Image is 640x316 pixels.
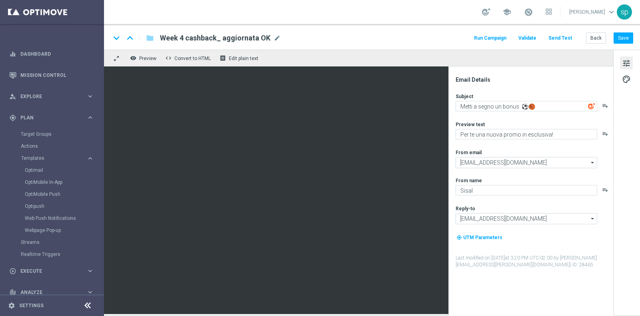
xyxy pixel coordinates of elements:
[9,289,86,296] div: Analyze
[602,187,608,193] button: playlist_add
[456,76,612,83] div: Email Details
[502,8,511,16] span: school
[128,53,160,63] button: remove_red_eye Preview
[139,56,156,61] span: Preview
[622,58,631,68] span: tune
[21,248,103,260] div: Realtime Triggers
[110,32,122,44] i: keyboard_arrow_down
[568,6,617,18] a: [PERSON_NAME]keyboard_arrow_down
[25,176,103,188] div: OptiMobile In-App
[473,33,508,44] button: Run Campaign
[20,43,94,64] a: Dashboard
[21,251,83,258] a: Realtime Triggers
[229,56,258,61] span: Edit plain text
[570,262,593,268] span: | ID: 28465
[614,32,633,44] button: Save
[9,268,16,275] i: play_circle_outline
[602,131,608,137] button: playlist_add
[456,255,612,268] label: Last modified on [DATE] at 3:20 PM UTC-02:00 by [PERSON_NAME][EMAIL_ADDRESS][PERSON_NAME][DOMAIN_...
[9,93,94,100] button: person_search Explore keyboard_arrow_right
[456,157,597,168] input: Select
[86,93,94,100] i: keyboard_arrow_right
[607,8,616,16] span: keyboard_arrow_down
[456,233,503,242] button: my_location UTM Parameters
[589,157,597,168] i: arrow_drop_down
[9,64,94,86] div: Mission Control
[19,303,44,308] a: Settings
[25,167,83,173] a: Optimail
[160,33,270,43] span: Week 4 cashback_ aggiornata OK
[517,33,538,44] button: Validate
[130,55,136,61] i: remove_red_eye
[9,115,94,121] button: gps_fixed Plan keyboard_arrow_right
[25,215,83,221] a: Web Push Notifications
[124,32,136,44] i: keyboard_arrow_up
[620,56,633,69] button: tune
[456,235,462,240] i: my_location
[586,32,606,44] button: Back
[25,212,103,224] div: Web Push Notifications
[165,55,172,61] span: code
[518,35,536,41] span: Validate
[9,72,94,78] button: Mission Control
[21,128,103,140] div: Target Groups
[9,43,94,64] div: Dashboard
[588,103,595,110] img: optiGenie.svg
[86,267,94,275] i: keyboard_arrow_right
[20,64,94,86] a: Mission Control
[220,55,226,61] i: receipt
[456,205,475,212] label: Reply-to
[25,224,103,236] div: Webpage Pop-up
[21,143,83,149] a: Actions
[25,179,83,185] a: OptiMobile In-App
[617,4,632,20] div: sp
[21,239,83,246] a: Streams
[21,236,103,248] div: Streams
[21,156,78,161] span: Templates
[9,51,94,57] button: equalizer Dashboard
[602,103,608,109] button: playlist_add
[9,268,86,275] div: Execute
[21,131,83,137] a: Target Groups
[218,53,262,63] button: receipt Edit plain text
[274,34,281,42] span: mode_edit
[463,235,502,240] span: UTM Parameters
[9,268,94,274] button: play_circle_outline Execute keyboard_arrow_right
[9,93,86,100] div: Explore
[9,289,94,296] button: track_changes Analyze keyboard_arrow_right
[21,152,103,236] div: Templates
[86,114,94,121] i: keyboard_arrow_right
[20,94,86,99] span: Explore
[547,33,573,44] button: Send Test
[9,114,86,121] div: Plan
[163,53,214,63] button: code Convert to HTML
[456,213,597,224] input: Select
[25,191,83,197] a: OptiMobile Push
[86,288,94,296] i: keyboard_arrow_right
[21,140,103,152] div: Actions
[9,93,16,100] i: person_search
[20,115,86,120] span: Plan
[9,50,16,58] i: equalizer
[21,155,94,161] button: Templates keyboard_arrow_right
[9,114,16,121] i: gps_fixed
[86,155,94,162] i: keyboard_arrow_right
[21,156,86,161] div: Templates
[456,93,473,100] label: Subject
[8,302,15,309] i: settings
[145,32,155,44] button: folder
[146,33,154,43] i: folder
[25,227,83,233] a: Webpage Pop-up
[589,213,597,224] i: arrow_drop_down
[20,290,86,295] span: Analyze
[25,200,103,212] div: Optipush
[620,72,633,85] button: palette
